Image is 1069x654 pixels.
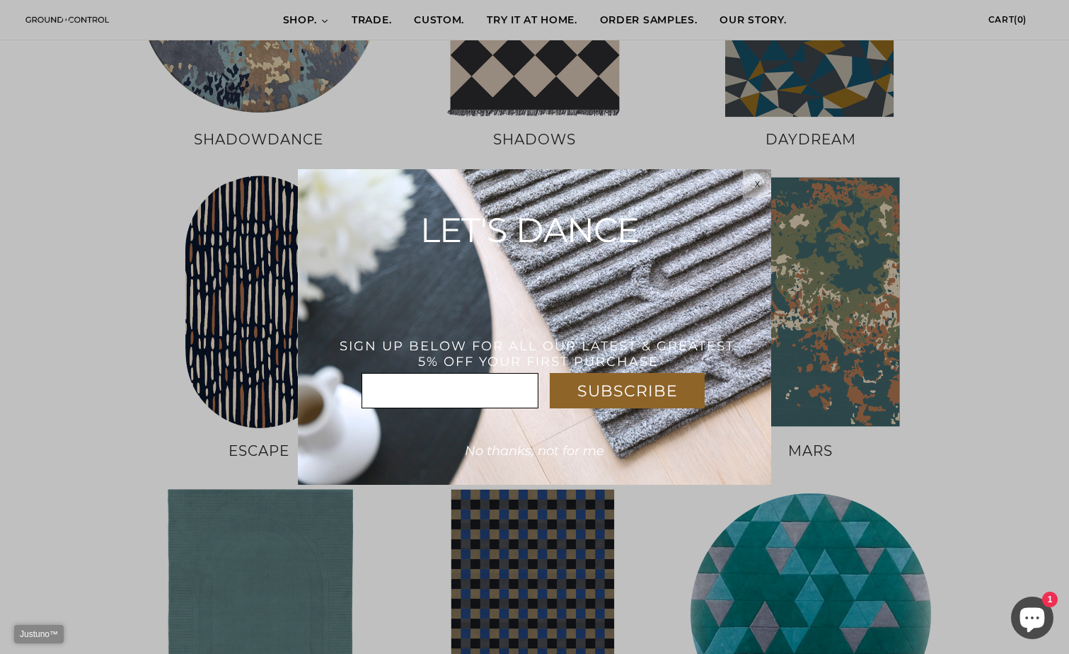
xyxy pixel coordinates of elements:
a: Justuno™ [14,625,64,643]
inbox-online-store-chat: Shopify online store chat [1007,597,1058,643]
span: SUBSCRIBE [577,381,678,401]
span: x [755,178,760,189]
span: LET'S DANCE [420,210,639,251]
div: SUBSCRIBE [550,373,705,408]
input: Email Address [362,373,538,408]
span: No thanks, not for me [465,443,604,459]
div: No thanks, not for me [441,437,629,465]
span: SIGN UP BELOW FOR ALL OUR LATEST & GREATEST. 5% OFF YOUR FIRST PURCHASE [340,338,738,369]
div: x [743,169,771,197]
